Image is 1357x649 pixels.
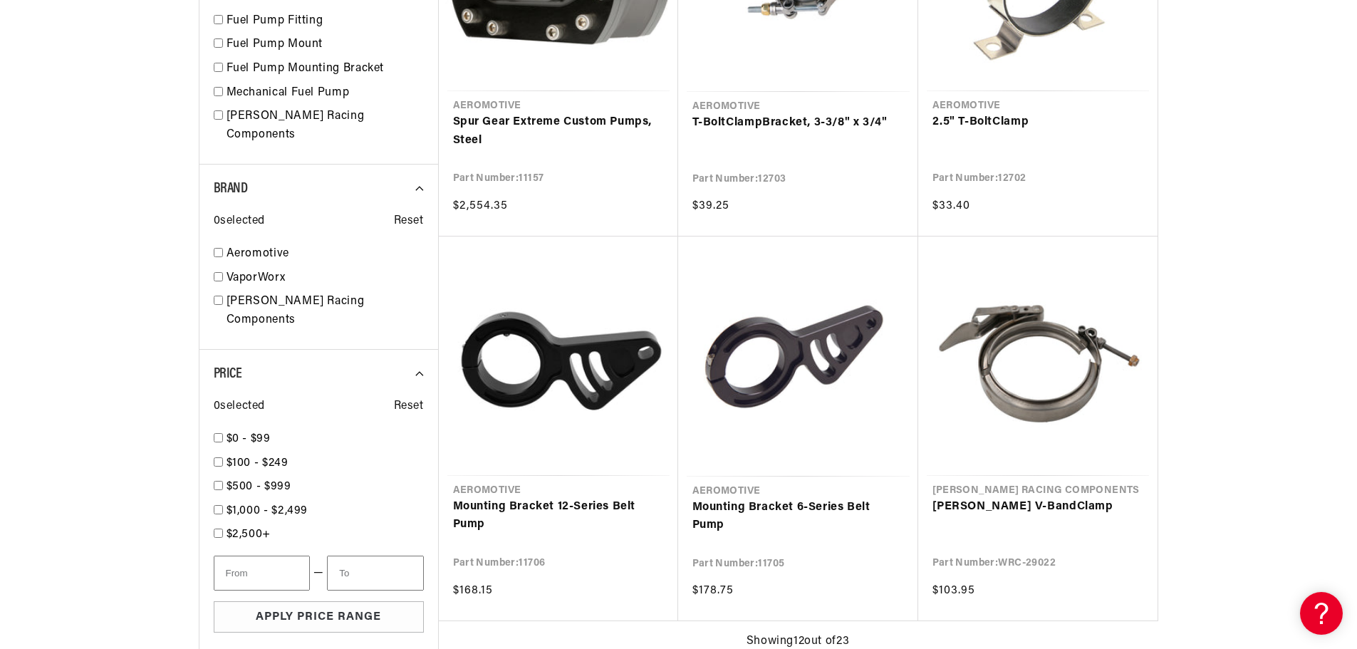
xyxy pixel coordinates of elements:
[327,556,423,591] input: To
[214,182,248,196] span: Brand
[227,84,424,103] a: Mechanical Fuel Pump
[227,293,424,329] a: [PERSON_NAME] Racing Components
[227,36,424,54] a: Fuel Pump Mount
[227,245,424,264] a: Aeromotive
[214,398,265,416] span: 0 selected
[214,556,310,591] input: From
[227,269,424,288] a: VaporWorx
[932,113,1143,132] a: 2.5" T-BoltClamp
[214,601,424,633] button: Apply Price Range
[453,113,664,150] a: Spur Gear Extreme Custom Pumps, Steel
[227,60,424,78] a: Fuel Pump Mounting Bracket
[227,12,424,31] a: Fuel Pump Fitting
[394,212,424,231] span: Reset
[313,564,324,583] span: —
[453,498,664,534] a: Mounting Bracket 12-Series Belt Pump
[227,529,271,540] span: $2,500+
[214,212,265,231] span: 0 selected
[932,498,1143,516] a: [PERSON_NAME] V-BandClamp
[227,457,288,469] span: $100 - $249
[394,398,424,416] span: Reset
[692,499,904,535] a: Mounting Bracket 6-Series Belt Pump
[227,481,291,492] span: $500 - $999
[692,114,904,133] a: T-BoltClampBracket, 3-3/8" x 3/4"
[214,367,242,381] span: Price
[227,433,271,445] span: $0 - $99
[227,108,424,144] a: [PERSON_NAME] Racing Components
[227,505,308,516] span: $1,000 - $2,499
